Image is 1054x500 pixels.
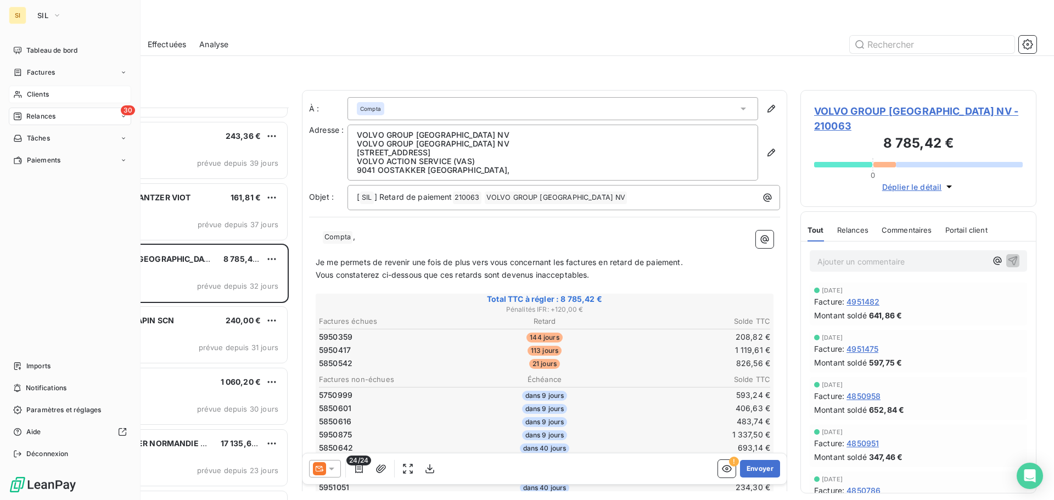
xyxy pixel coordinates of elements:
span: SIL [37,11,48,20]
div: Open Intercom Messenger [1017,463,1043,489]
span: prévue depuis 30 jours [197,405,278,413]
div: SI [9,7,26,24]
span: Portail client [945,226,988,234]
span: [DATE] [822,334,843,341]
span: 641,86 € [869,310,902,321]
span: [DATE] [822,287,843,294]
span: Adresse : [309,125,344,134]
span: dans 9 jours [522,430,568,440]
span: Montant soldé [814,310,867,321]
span: 8 785,42 € [223,254,265,263]
span: prévue depuis 31 jours [199,343,278,352]
span: 161,81 € [231,193,261,202]
span: Clients [27,89,49,99]
span: 243,36 € [226,131,261,141]
span: Factures [27,68,55,77]
span: VOLVO GROUP [GEOGRAPHIC_DATA] NV - 210063 [814,104,1023,133]
th: Solde TTC [621,316,771,327]
span: dans 9 jours [522,391,568,401]
td: 693,14 € [621,442,771,454]
span: 24/24 [346,456,371,465]
span: VOLVO GROUP [GEOGRAPHIC_DATA] NV [77,254,230,263]
span: 5950359 [319,332,352,342]
span: 347,46 € [869,451,902,463]
td: 5951051 [318,481,468,493]
button: Envoyer [740,460,780,477]
span: Commentaires [882,226,932,234]
span: 21 jours [529,359,560,369]
span: 210063 [453,192,481,204]
td: 208,82 € [621,331,771,343]
span: prévue depuis 23 jours [197,466,278,475]
span: Effectuées [148,39,187,50]
span: Tout [808,226,824,234]
span: 1 060,20 € [221,377,261,386]
span: TGN TPS GAUTIER NORMANDIE SASU [77,439,222,448]
span: Paramètres et réglages [26,405,101,415]
td: 483,74 € [621,415,771,428]
td: 5750999 [318,389,468,401]
span: Montant soldé [814,404,867,415]
td: 5850642 [318,442,468,454]
span: SIL [360,192,373,204]
td: 5850616 [318,415,468,428]
p: VOLVO GROUP [GEOGRAPHIC_DATA] NV [357,131,749,139]
span: 4951475 [846,343,878,355]
span: 652,84 € [869,404,904,415]
input: Rechercher [850,36,1014,53]
span: 5850542 [319,358,352,369]
td: 5950875 [318,429,468,441]
span: 597,75 € [869,357,902,368]
span: Analyse [199,39,228,50]
p: 9041 OOSTAKKER [GEOGRAPHIC_DATA] , [357,166,749,175]
span: Facture : [814,343,844,355]
th: Solde TTC [621,374,771,385]
span: dans 9 jours [522,404,568,414]
span: 113 jours [528,346,562,356]
span: Aide [26,427,41,437]
span: prévue depuis 32 jours [197,282,278,290]
p: VOLVO ACTION SERVICE (VAS) [357,157,749,166]
td: 234,30 € [621,481,771,493]
span: 144 jours [526,333,562,342]
span: [ [357,192,360,201]
span: [DATE] [822,381,843,388]
label: À : [309,103,347,114]
h3: 8 785,42 € [814,133,1023,155]
td: 406,63 € [621,402,771,414]
span: Relances [26,111,55,121]
img: Logo LeanPay [9,476,77,493]
span: 5950417 [319,345,351,356]
p: [STREET_ADDRESS] [357,148,749,157]
span: Total TTC à régler : 8 785,42 € [317,294,772,305]
span: 0 [871,171,875,179]
th: Retard [469,316,619,327]
span: , [353,232,355,241]
span: 30 [121,105,135,115]
span: 4951482 [846,296,879,307]
span: Déplier le détail [882,181,942,193]
th: Factures non-échues [318,374,468,385]
span: Facture : [814,390,844,402]
p: VOLVO GROUP [GEOGRAPHIC_DATA] NV [357,139,749,148]
span: prévue depuis 39 jours [197,159,278,167]
span: Tableau de bord [26,46,77,55]
span: Je me permets de revenir une fois de plus vers vous concernant les factures en retard de paiement. [316,257,683,267]
span: Facture : [814,485,844,496]
th: Échéance [469,374,619,385]
td: 593,24 € [621,389,771,401]
span: [DATE] [822,429,843,435]
td: 1 119,61 € [621,344,771,356]
button: Déplier le détail [879,181,958,193]
span: dans 9 jours [522,417,568,427]
td: 826,56 € [621,357,771,369]
span: Montant soldé [814,451,867,463]
div: grid [53,108,289,500]
span: 17 135,68 € [221,439,264,448]
span: Notifications [26,383,66,393]
span: VOLVO GROUP [GEOGRAPHIC_DATA] NV [485,192,627,204]
span: Imports [26,361,51,371]
span: Relances [837,226,868,234]
th: Factures échues [318,316,468,327]
span: dans 40 jours [520,483,570,493]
